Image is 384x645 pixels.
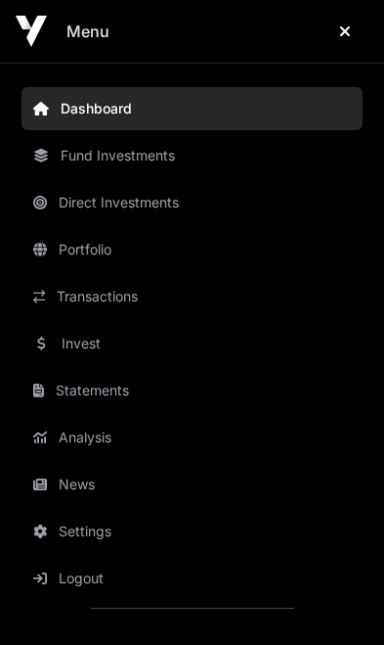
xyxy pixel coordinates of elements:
[21,322,363,365] a: Invest
[21,228,363,271] a: Portfolio
[21,181,363,224] a: Direct Investments
[21,510,363,553] a: Settings
[21,87,363,130] a: Dashboard
[21,369,363,412] a: Statements
[21,134,363,177] a: Fund Investments
[21,416,363,459] a: Analysis
[21,275,363,318] a: Transactions
[66,20,109,43] h2: Menu
[21,463,363,506] a: News
[21,557,370,600] button: Logout
[286,551,384,645] iframe: Chat Widget
[321,12,368,51] button: Close
[16,16,47,47] img: Icehouse Ventures Logo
